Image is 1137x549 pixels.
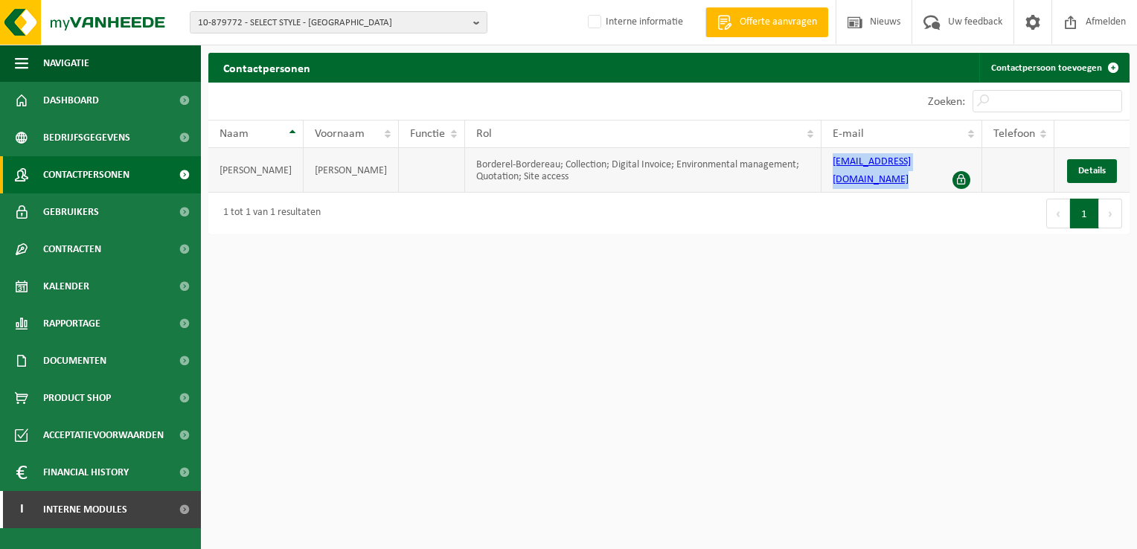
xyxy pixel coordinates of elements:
span: Interne modules [43,491,127,528]
label: Zoeken: [928,96,965,108]
a: Contactpersoon toevoegen [979,53,1128,83]
span: Kalender [43,268,89,305]
div: 1 tot 1 van 1 resultaten [216,200,321,227]
a: Offerte aanvragen [705,7,828,37]
span: E-mail [833,128,864,140]
span: Rapportage [43,305,100,342]
span: Product Shop [43,379,111,417]
h2: Contactpersonen [208,53,325,82]
span: Contactpersonen [43,156,129,193]
span: Rol [476,128,492,140]
span: Offerte aanvragen [736,15,821,30]
label: Interne informatie [585,11,683,33]
span: Gebruikers [43,193,99,231]
span: I [15,491,28,528]
span: Details [1078,166,1106,176]
span: Navigatie [43,45,89,82]
span: Acceptatievoorwaarden [43,417,164,454]
span: Functie [410,128,445,140]
span: Bedrijfsgegevens [43,119,130,156]
button: Next [1099,199,1122,228]
a: [EMAIL_ADDRESS][DOMAIN_NAME] [833,156,911,185]
span: Financial History [43,454,129,491]
button: 10-879772 - SELECT STYLE - [GEOGRAPHIC_DATA] [190,11,487,33]
button: Previous [1046,199,1070,228]
td: [PERSON_NAME] [304,148,399,193]
span: Voornaam [315,128,365,140]
span: 10-879772 - SELECT STYLE - [GEOGRAPHIC_DATA] [198,12,467,34]
td: [PERSON_NAME] [208,148,304,193]
span: Telefoon [993,128,1035,140]
span: Dashboard [43,82,99,119]
span: Documenten [43,342,106,379]
a: Details [1067,159,1117,183]
button: 1 [1070,199,1099,228]
td: Borderel-Bordereau; Collection; Digital Invoice; Environmental management; Quotation; Site access [465,148,821,193]
span: Naam [220,128,249,140]
span: Contracten [43,231,101,268]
